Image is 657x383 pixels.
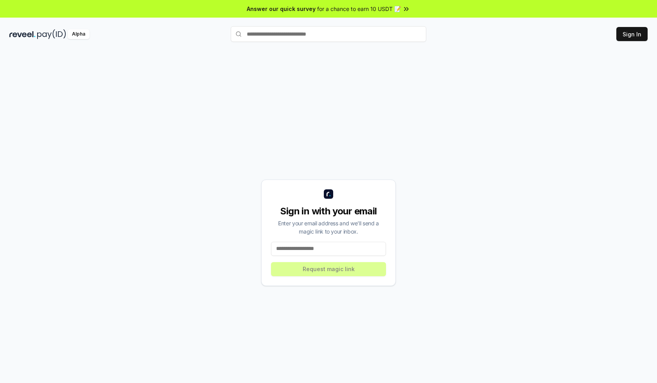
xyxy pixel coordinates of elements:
[37,29,66,39] img: pay_id
[9,29,36,39] img: reveel_dark
[68,29,90,39] div: Alpha
[271,219,386,236] div: Enter your email address and we’ll send a magic link to your inbox.
[247,5,316,13] span: Answer our quick survey
[616,27,648,41] button: Sign In
[324,189,333,199] img: logo_small
[317,5,401,13] span: for a chance to earn 10 USDT 📝
[271,205,386,218] div: Sign in with your email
